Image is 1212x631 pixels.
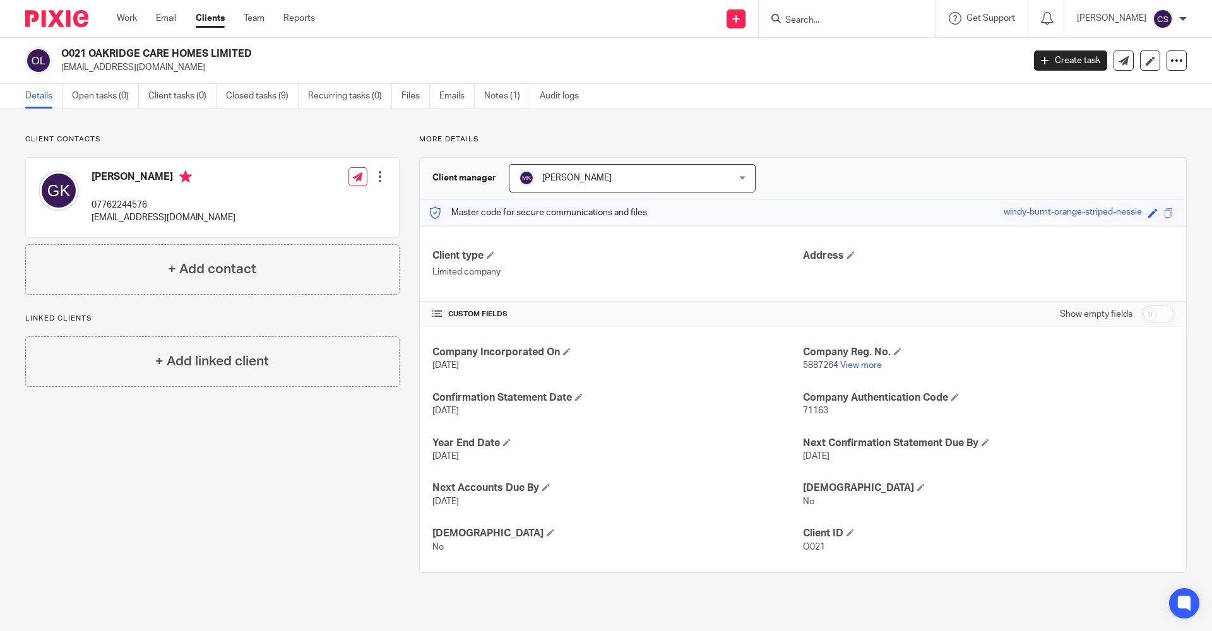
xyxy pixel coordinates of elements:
span: [DATE] [432,452,459,461]
img: svg%3E [1153,9,1173,29]
img: Pixie [25,10,88,27]
p: Client contacts [25,134,400,144]
span: 71163 [803,406,828,415]
h4: + Add linked client [155,351,269,371]
span: O021 [803,543,825,551]
span: [DATE] [432,497,459,506]
h4: Year End Date [432,437,803,450]
h4: Client ID [803,527,1173,540]
img: svg%3E [25,47,52,74]
a: Work [117,12,137,25]
img: svg%3E [39,170,79,211]
h4: Company Incorporated On [432,346,803,359]
a: View more [840,361,882,370]
span: [DATE] [803,452,829,461]
a: Clients [196,12,225,25]
span: [DATE] [432,406,459,415]
span: [DATE] [432,361,459,370]
input: Search [784,15,898,27]
h4: Company Reg. No. [803,346,1173,359]
p: Limited company [432,266,803,278]
a: Recurring tasks (0) [308,84,392,109]
span: No [803,497,814,506]
h4: Next Accounts Due By [432,481,803,495]
h4: Confirmation Statement Date [432,391,803,404]
p: [PERSON_NAME] [1077,12,1146,25]
i: Primary [179,170,192,183]
p: [EMAIL_ADDRESS][DOMAIN_NAME] [61,61,1015,74]
p: [EMAIL_ADDRESS][DOMAIN_NAME] [92,211,235,224]
h4: Company Authentication Code [803,391,1173,404]
a: Emails [439,84,475,109]
p: More details [419,134,1187,144]
p: Master code for secure communications and files [429,206,647,219]
h3: Client manager [432,172,496,184]
h4: CUSTOM FIELDS [432,309,803,319]
h2: O021 OAKRIDGE CARE HOMES LIMITED [61,47,824,61]
a: Create task [1034,50,1107,71]
p: Linked clients [25,314,400,324]
label: Show empty fields [1060,308,1132,321]
a: Reports [283,12,315,25]
h4: + Add contact [168,259,256,279]
a: Files [401,84,430,109]
h4: Address [803,249,1173,262]
a: Email [156,12,177,25]
a: Closed tasks (9) [226,84,299,109]
img: svg%3E [519,170,534,186]
h4: [PERSON_NAME] [92,170,235,186]
span: No [432,543,444,551]
p: 07762244576 [92,199,235,211]
span: 5887264 [803,361,838,370]
a: Audit logs [540,84,588,109]
a: Team [244,12,264,25]
a: Details [25,84,62,109]
h4: Next Confirmation Statement Due By [803,437,1173,450]
a: Client tasks (0) [148,84,217,109]
a: Notes (1) [484,84,530,109]
a: Open tasks (0) [72,84,139,109]
h4: Client type [432,249,803,262]
span: Get Support [966,14,1015,23]
h4: [DEMOGRAPHIC_DATA] [432,527,803,540]
div: windy-burnt-orange-striped-nessie [1004,206,1142,220]
h4: [DEMOGRAPHIC_DATA] [803,481,1173,495]
span: [PERSON_NAME] [542,174,612,182]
